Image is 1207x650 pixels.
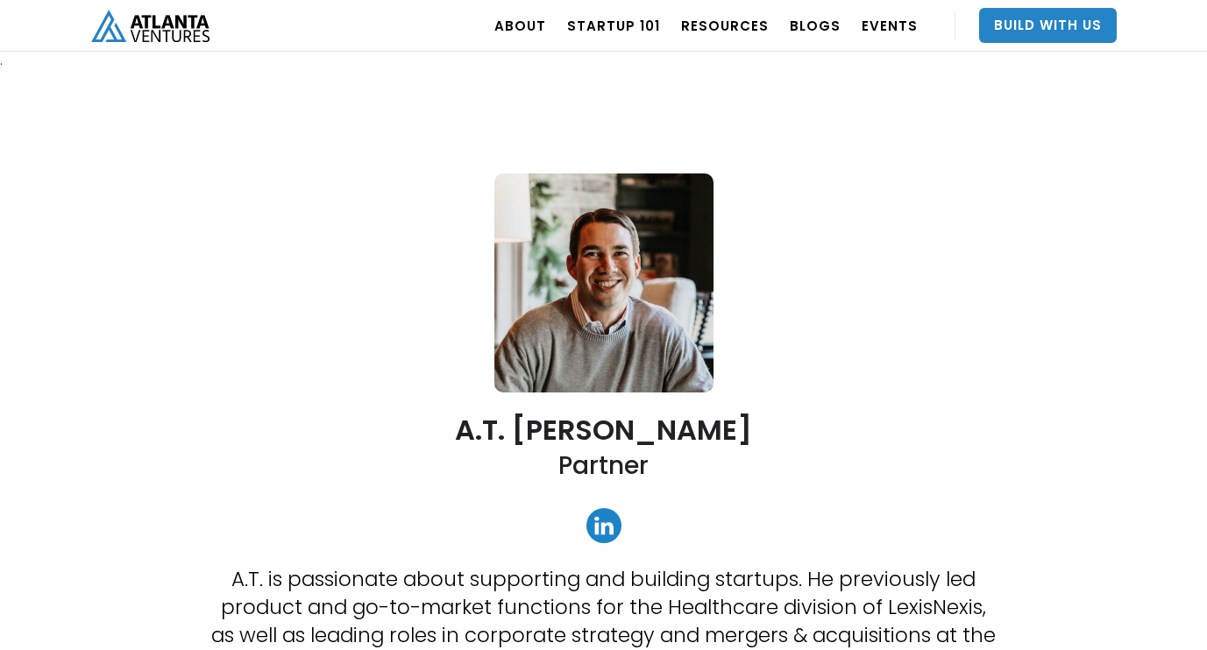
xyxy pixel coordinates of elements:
a: Build With Us [979,8,1117,43]
h2: A.T. [PERSON_NAME] [455,414,752,445]
a: EVENTS [862,1,918,50]
a: Startup 101 [567,1,660,50]
a: ABOUT [494,1,546,50]
a: BLOGS [790,1,841,50]
a: RESOURCES [681,1,769,50]
h2: Partner [558,449,649,482]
